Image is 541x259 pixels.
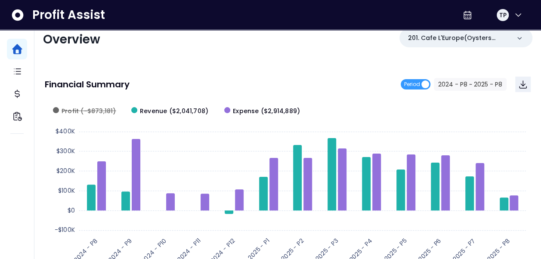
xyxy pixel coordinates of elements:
text: $0 [68,206,75,215]
span: Overview [43,31,100,48]
span: TP [499,11,506,19]
button: 2024 - P8 ~ 2025 - P8 [434,78,507,91]
text: -$100K [55,225,75,234]
p: Financial Summary [45,80,130,89]
span: Period [404,79,420,89]
span: Expense ($2,914,889) [233,107,300,116]
text: $200K [56,166,75,175]
p: 201. Cafe L'Europe(Oysters Rock) [408,34,510,43]
text: $300K [56,147,75,155]
text: $100K [58,186,75,195]
span: Revenue ($2,041,708) [140,107,208,116]
span: Profit Assist [32,7,105,23]
button: Download [515,77,531,92]
span: Profit (-$873,181) [62,107,116,116]
text: $400K [56,127,75,136]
